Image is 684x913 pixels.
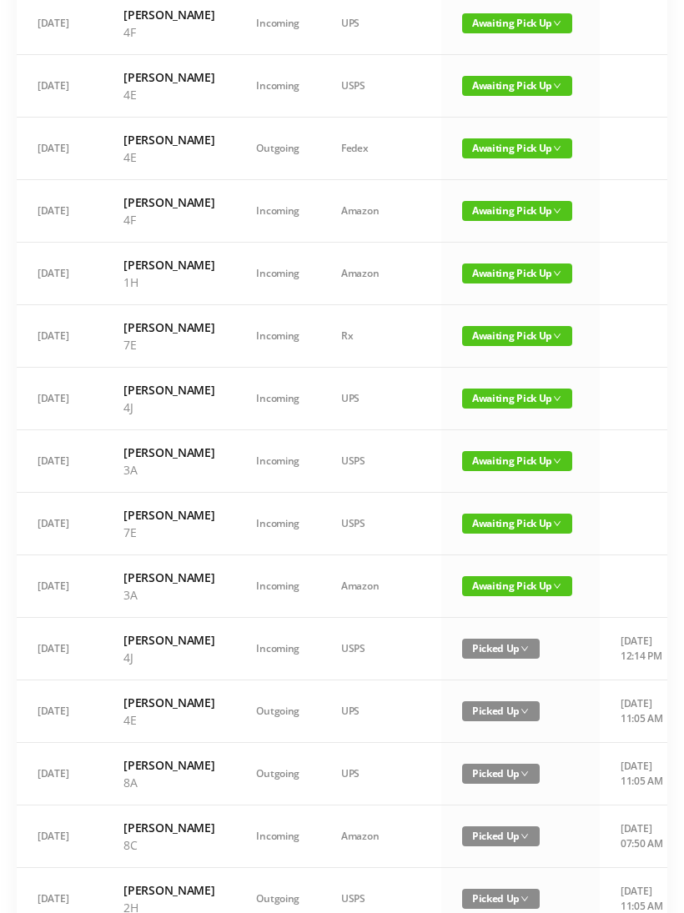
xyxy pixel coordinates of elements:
td: UPS [320,680,441,743]
h6: [PERSON_NAME] [123,819,214,836]
td: USPS [320,55,441,118]
i: icon: down [521,770,529,778]
h6: [PERSON_NAME] [123,68,214,86]
td: [DATE] [17,118,103,180]
td: Rx [320,305,441,368]
i: icon: down [553,144,561,153]
i: icon: down [553,207,561,215]
span: Picked Up [462,639,540,659]
td: Incoming [235,55,320,118]
td: USPS [320,430,441,493]
span: Awaiting Pick Up [462,76,572,96]
i: icon: down [553,519,561,528]
td: Amazon [320,243,441,305]
p: 8A [123,774,214,791]
p: 4F [123,211,214,228]
h6: [PERSON_NAME] [123,506,214,524]
h6: [PERSON_NAME] [123,444,214,461]
td: [DATE] [17,805,103,868]
td: [DATE] [17,555,103,618]
td: Incoming [235,368,320,430]
span: Awaiting Pick Up [462,576,572,596]
td: Incoming [235,180,320,243]
td: [DATE] [17,430,103,493]
td: Outgoing [235,680,320,743]
td: [DATE] [17,243,103,305]
td: [DATE] [17,55,103,118]
p: 4J [123,649,214,666]
p: 4E [123,86,214,103]
h6: [PERSON_NAME] [123,569,214,586]
p: 4E [123,711,214,729]
td: Fedex [320,118,441,180]
td: Amazon [320,555,441,618]
td: Incoming [235,493,320,555]
span: Awaiting Pick Up [462,13,572,33]
td: Incoming [235,555,320,618]
td: UPS [320,368,441,430]
i: icon: down [553,82,561,90]
p: 4F [123,23,214,41]
i: icon: down [553,457,561,465]
td: [DATE] [17,493,103,555]
td: USPS [320,493,441,555]
h6: [PERSON_NAME] [123,381,214,399]
td: UPS [320,743,441,805]
h6: [PERSON_NAME] [123,6,214,23]
td: [DATE] [17,368,103,430]
i: icon: down [521,895,529,903]
h6: [PERSON_NAME] [123,694,214,711]
p: 8C [123,836,214,854]
span: Awaiting Pick Up [462,451,572,471]
td: Incoming [235,618,320,680]
span: Picked Up [462,889,540,909]
span: Awaiting Pick Up [462,201,572,221]
span: Picked Up [462,764,540,784]
td: Incoming [235,305,320,368]
p: 4E [123,148,214,166]
td: [DATE] [17,618,103,680]
h6: [PERSON_NAME] [123,256,214,273]
h6: [PERSON_NAME] [123,631,214,649]
h6: [PERSON_NAME] [123,193,214,211]
td: [DATE] [17,743,103,805]
td: [DATE] [17,305,103,368]
i: icon: down [521,707,529,715]
td: [DATE] [17,680,103,743]
i: icon: down [521,645,529,653]
span: Awaiting Pick Up [462,263,572,283]
i: icon: down [553,332,561,340]
span: Awaiting Pick Up [462,326,572,346]
i: icon: down [553,19,561,28]
td: Outgoing [235,743,320,805]
i: icon: down [553,269,561,278]
p: 4J [123,399,214,416]
span: Picked Up [462,701,540,721]
td: Outgoing [235,118,320,180]
i: icon: down [553,582,561,590]
span: Awaiting Pick Up [462,138,572,158]
p: 3A [123,586,214,604]
td: Amazon [320,180,441,243]
td: Incoming [235,805,320,868]
td: Incoming [235,430,320,493]
td: Incoming [235,243,320,305]
h6: [PERSON_NAME] [123,881,214,899]
p: 7E [123,524,214,541]
p: 1H [123,273,214,291]
td: Amazon [320,805,441,868]
h6: [PERSON_NAME] [123,756,214,774]
p: 3A [123,461,214,479]
i: icon: down [553,394,561,403]
i: icon: down [521,832,529,840]
p: 7E [123,336,214,354]
h6: [PERSON_NAME] [123,131,214,148]
h6: [PERSON_NAME] [123,319,214,336]
td: USPS [320,618,441,680]
span: Awaiting Pick Up [462,389,572,409]
span: Awaiting Pick Up [462,514,572,534]
td: [DATE] [17,180,103,243]
span: Picked Up [462,826,540,846]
